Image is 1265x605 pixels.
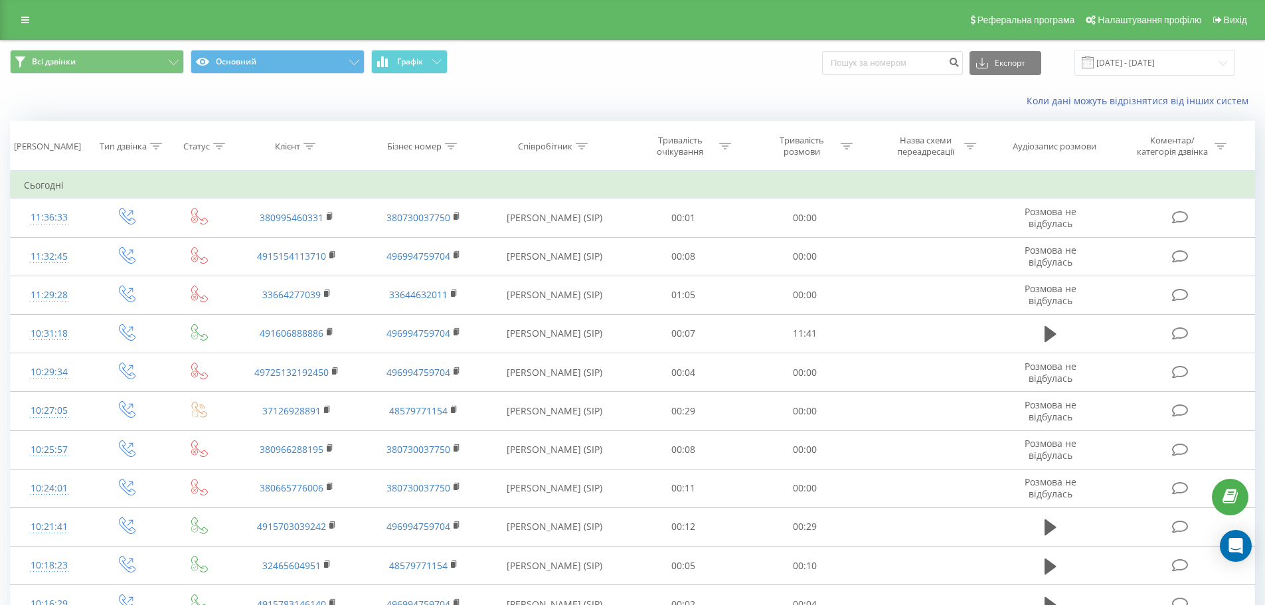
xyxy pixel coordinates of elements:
span: Реферальна програма [977,15,1075,25]
a: 33644632011 [389,288,448,301]
td: 00:29 [744,507,866,546]
td: 00:10 [744,547,866,585]
div: Співробітник [518,141,572,152]
div: 10:31:18 [24,321,75,347]
button: Основний [191,50,365,74]
a: 496994759704 [386,366,450,379]
div: Тривалість розмови [766,135,837,157]
td: 00:05 [623,547,744,585]
td: [PERSON_NAME] (SIP) [487,199,623,237]
a: 496994759704 [386,520,450,533]
input: Пошук за номером [822,51,963,75]
button: Експорт [970,51,1041,75]
a: 4915703039242 [257,520,326,533]
td: [PERSON_NAME] (SIP) [487,276,623,314]
td: 00:11 [623,469,744,507]
a: 380730037750 [386,211,450,224]
div: 10:27:05 [24,398,75,424]
a: 32465604951 [262,559,321,572]
a: 380966288195 [260,443,323,456]
td: 00:00 [744,392,866,430]
div: Коментар/категорія дзвінка [1134,135,1211,157]
td: 00:04 [623,353,744,392]
td: [PERSON_NAME] (SIP) [487,237,623,276]
span: Графік [397,57,423,66]
div: Тривалість очікування [645,135,716,157]
span: Налаштування профілю [1098,15,1201,25]
td: 00:00 [744,353,866,392]
div: Аудіозапис розмови [1013,141,1096,152]
div: 11:32:45 [24,244,75,270]
span: Вихід [1224,15,1247,25]
span: Розмова не відбулась [1025,437,1076,462]
td: 01:05 [623,276,744,314]
td: [PERSON_NAME] (SIP) [487,353,623,392]
a: 496994759704 [386,327,450,339]
a: 496994759704 [386,250,450,262]
span: Розмова не відбулась [1025,282,1076,307]
td: 00:08 [623,237,744,276]
span: Розмова не відбулась [1025,475,1076,500]
td: 00:00 [744,430,866,469]
a: 380995460331 [260,211,323,224]
td: 00:08 [623,430,744,469]
td: [PERSON_NAME] (SIP) [487,507,623,546]
td: 00:00 [744,199,866,237]
span: Розмова не відбулась [1025,205,1076,230]
td: [PERSON_NAME] (SIP) [487,430,623,469]
div: 11:36:33 [24,205,75,230]
span: Розмова не відбулась [1025,398,1076,423]
td: Сьогодні [11,172,1255,199]
a: 380730037750 [386,443,450,456]
span: Всі дзвінки [32,56,76,67]
div: 10:29:34 [24,359,75,385]
div: Статус [183,141,210,152]
a: 48579771154 [389,559,448,572]
td: [PERSON_NAME] (SIP) [487,314,623,353]
div: 10:18:23 [24,553,75,578]
div: [PERSON_NAME] [14,141,81,152]
td: 00:12 [623,507,744,546]
div: Тип дзвінка [100,141,147,152]
td: 00:29 [623,392,744,430]
td: 00:00 [744,276,866,314]
div: Клієнт [275,141,300,152]
div: 11:29:28 [24,282,75,308]
div: Назва схеми переадресації [890,135,961,157]
a: 49725132192450 [254,366,329,379]
button: Графік [371,50,448,74]
td: 00:01 [623,199,744,237]
td: 00:00 [744,237,866,276]
a: Коли дані можуть відрізнятися вiд інших систем [1027,94,1255,107]
div: 10:25:57 [24,437,75,463]
a: 380665776006 [260,481,323,494]
td: 11:41 [744,314,866,353]
a: 491606888886 [260,327,323,339]
div: 10:21:41 [24,514,75,540]
div: 10:24:01 [24,475,75,501]
a: 48579771154 [389,404,448,417]
span: Розмова не відбулась [1025,360,1076,385]
td: [PERSON_NAME] (SIP) [487,469,623,507]
td: 00:07 [623,314,744,353]
div: Open Intercom Messenger [1220,530,1252,562]
a: 33664277039 [262,288,321,301]
td: [PERSON_NAME] (SIP) [487,547,623,585]
td: 00:00 [744,469,866,507]
button: Всі дзвінки [10,50,184,74]
a: 4915154113710 [257,250,326,262]
span: Розмова не відбулась [1025,244,1076,268]
td: [PERSON_NAME] (SIP) [487,392,623,430]
a: 37126928891 [262,404,321,417]
a: 380730037750 [386,481,450,494]
div: Бізнес номер [387,141,442,152]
